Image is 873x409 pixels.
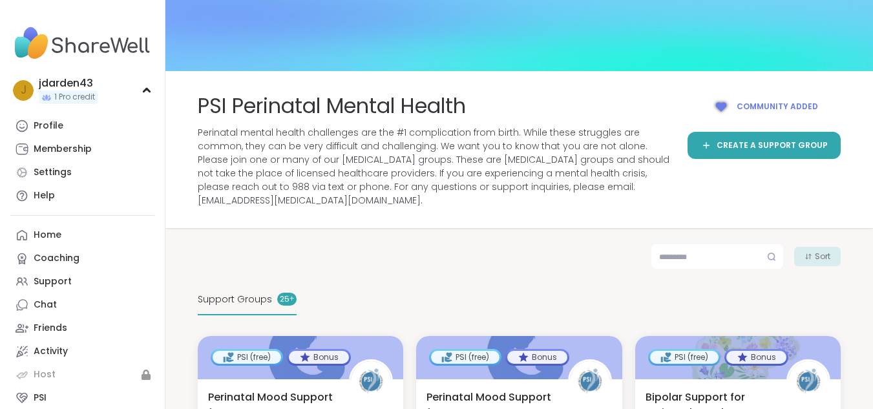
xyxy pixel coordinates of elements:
pre: + [289,293,294,305]
img: ShareWell Nav Logo [10,21,154,66]
div: Settings [34,166,72,179]
div: Bonus [507,351,567,364]
span: Perinatal mental health challenges are the #1 complication from birth. While these struggles are ... [198,126,672,207]
div: Activity [34,345,68,358]
span: Sort [815,251,830,262]
a: Host [10,363,154,386]
img: PSIHost2 [570,361,610,401]
img: PSIHost2 [351,361,391,401]
span: PSI Perinatal Mental Health [198,92,466,121]
div: Bonus [289,351,349,364]
div: PSI (free) [431,351,500,364]
a: Coaching [10,247,154,270]
span: Community added [737,101,818,112]
a: Help [10,184,154,207]
a: Support [10,270,154,293]
div: Home [34,229,61,242]
a: Settings [10,161,154,184]
span: j [21,82,26,99]
div: 25 [277,293,297,306]
button: Community added [688,92,841,121]
span: 1 Pro credit [54,92,95,103]
div: Chat [34,299,57,311]
div: Membership [34,143,92,156]
div: jdarden43 [39,76,98,90]
div: Bonus [726,351,786,364]
div: PSI [34,392,47,404]
a: Create a support group [688,132,841,159]
div: Friends [34,322,67,335]
div: Coaching [34,252,79,265]
div: PSI (free) [650,351,719,364]
a: Activity [10,340,154,363]
span: Create a support group [717,140,828,151]
a: Membership [10,138,154,161]
a: Chat [10,293,154,317]
span: Support Groups [198,293,272,306]
a: Home [10,224,154,247]
a: Friends [10,317,154,340]
div: Host [34,368,56,381]
div: PSI (free) [213,351,281,364]
div: Support [34,275,72,288]
a: Profile [10,114,154,138]
div: Profile [34,120,63,132]
div: Help [34,189,55,202]
img: PSIHost2 [788,361,828,401]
